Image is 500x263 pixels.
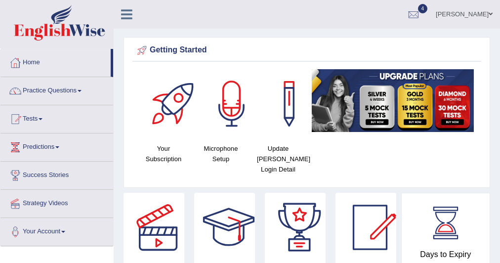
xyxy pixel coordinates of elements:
[140,143,187,164] h4: Your Subscription
[0,105,113,130] a: Tests
[312,69,474,132] img: small5.jpg
[0,190,113,215] a: Strategy Videos
[0,49,111,74] a: Home
[413,250,479,259] h4: Days to Expiry
[0,218,113,243] a: Your Account
[197,143,245,164] h4: Microphone Setup
[0,162,113,186] a: Success Stories
[254,143,302,175] h4: Update [PERSON_NAME] Login Detail
[418,4,428,13] span: 4
[0,77,113,102] a: Practice Questions
[135,43,479,58] div: Getting Started
[0,133,113,158] a: Predictions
